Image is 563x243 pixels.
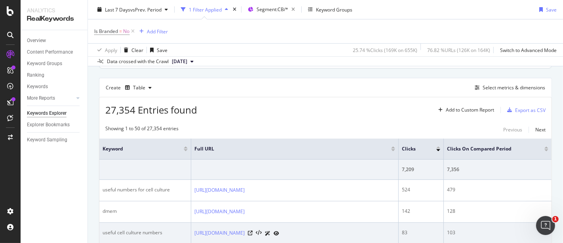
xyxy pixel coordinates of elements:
[121,44,143,56] button: Clear
[402,186,440,193] div: 524
[27,60,62,68] div: Keyword Groups
[103,208,188,215] div: dmem
[353,46,417,53] div: 25.74 % Clicks ( 169K on 655K )
[27,121,82,129] a: Explorer Bookmarks
[106,81,155,94] div: Create
[27,94,55,102] div: More Reports
[245,3,298,16] button: Segment:CB/*
[27,71,82,79] a: Ranking
[27,37,82,45] a: Overview
[27,83,82,91] a: Keywords
[194,208,245,216] a: [URL][DOMAIN_NAME]
[27,136,82,144] a: Keyword Sampling
[27,6,81,14] div: Analytics
[546,6,557,13] div: Save
[447,208,548,215] div: 128
[194,145,379,152] span: Full URL
[536,3,557,16] button: Save
[122,81,155,94] button: Table
[189,6,222,13] div: 1 Filter Applied
[504,104,546,116] button: Export as CSV
[119,28,122,35] span: =
[447,186,548,193] div: 479
[257,6,288,13] span: Segment: CB/*
[256,230,262,236] button: View HTML Source
[105,103,197,116] span: 27,354 Entries found
[169,57,197,66] button: [DATE]
[535,126,546,133] div: Next
[107,58,169,65] div: Data crossed with the Crawl
[131,46,143,53] div: Clear
[447,229,548,236] div: 103
[500,46,557,53] div: Switch to Advanced Mode
[130,6,162,13] span: vs Prev. Period
[123,26,129,37] span: No
[27,109,67,118] div: Keywords Explorer
[497,44,557,56] button: Switch to Advanced Mode
[402,229,440,236] div: 83
[27,94,74,102] a: More Reports
[27,71,44,79] div: Ranking
[231,6,238,13] div: times
[402,145,424,152] span: Clicks
[483,84,545,91] div: Select metrics & dimensions
[103,145,172,152] span: Keyword
[94,44,117,56] button: Apply
[446,108,494,112] div: Add to Custom Report
[435,104,494,116] button: Add to Custom Report
[515,107,546,114] div: Export as CSV
[147,44,167,56] button: Save
[105,46,117,53] div: Apply
[194,186,245,194] a: [URL][DOMAIN_NAME]
[447,145,533,152] span: Clicks On Compared Period
[103,229,188,236] div: useful cell culture numbers
[157,46,167,53] div: Save
[503,126,522,133] div: Previous
[27,37,46,45] div: Overview
[27,83,48,91] div: Keywords
[305,3,356,16] button: Keyword Groups
[472,83,545,93] button: Select metrics & dimensions
[94,3,171,16] button: Last 7 DaysvsPrev. Period
[248,231,253,235] a: Visit Online Page
[27,136,67,144] div: Keyword Sampling
[402,208,440,215] div: 142
[265,229,270,237] a: AI Url Details
[447,166,548,173] div: 7,356
[27,109,82,118] a: Keywords Explorer
[274,229,279,237] a: URL Inspection
[27,121,70,129] div: Explorer Bookmarks
[552,216,559,222] span: 1
[536,216,555,235] iframe: Intercom live chat
[136,27,168,36] button: Add Filter
[194,229,245,237] a: [URL][DOMAIN_NAME]
[103,186,188,193] div: useful numbers for cell culture
[402,166,440,173] div: 7,209
[178,3,231,16] button: 1 Filter Applied
[535,125,546,135] button: Next
[503,125,522,135] button: Previous
[427,46,490,53] div: 76.82 % URLs ( 126K on 164K )
[147,28,168,35] div: Add Filter
[27,14,81,23] div: RealKeywords
[27,48,82,56] a: Content Performance
[133,85,145,90] div: Table
[27,48,73,56] div: Content Performance
[94,28,118,35] span: Is Branded
[27,60,82,68] a: Keyword Groups
[105,125,179,135] div: Showing 1 to 50 of 27,354 entries
[316,6,352,13] div: Keyword Groups
[105,6,130,13] span: Last 7 Days
[172,58,187,65] span: 2025 Sep. 16th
